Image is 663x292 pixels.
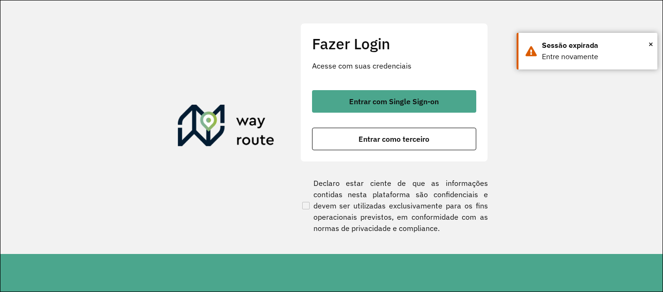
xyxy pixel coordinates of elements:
div: Sessão expirada [542,40,650,51]
label: Declaro estar ciente de que as informações contidas nesta plataforma são confidenciais e devem se... [300,177,488,234]
button: Close [648,37,653,51]
button: button [312,90,476,113]
button: button [312,128,476,150]
h2: Fazer Login [312,35,476,53]
span: × [648,37,653,51]
p: Acesse com suas credenciais [312,60,476,71]
div: Entre novamente [542,51,650,62]
span: Entrar como terceiro [358,135,429,143]
img: Roteirizador AmbevTech [178,105,274,150]
span: Entrar com Single Sign-on [349,98,439,105]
